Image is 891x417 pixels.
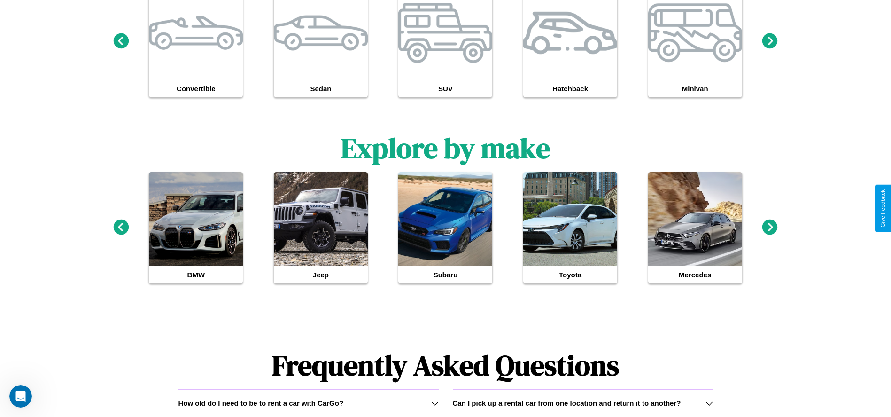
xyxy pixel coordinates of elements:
[149,80,243,97] h4: Convertible
[880,189,886,228] div: Give Feedback
[274,266,368,283] h4: Jeep
[149,266,243,283] h4: BMW
[341,129,550,167] h1: Explore by make
[648,80,742,97] h4: Minivan
[9,385,32,408] iframe: Intercom live chat
[398,80,492,97] h4: SUV
[453,399,681,407] h3: Can I pick up a rental car from one location and return it to another?
[523,80,617,97] h4: Hatchback
[274,80,368,97] h4: Sedan
[178,399,343,407] h3: How old do I need to be to rent a car with CarGo?
[523,266,617,283] h4: Toyota
[178,341,713,389] h1: Frequently Asked Questions
[398,266,492,283] h4: Subaru
[648,266,742,283] h4: Mercedes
